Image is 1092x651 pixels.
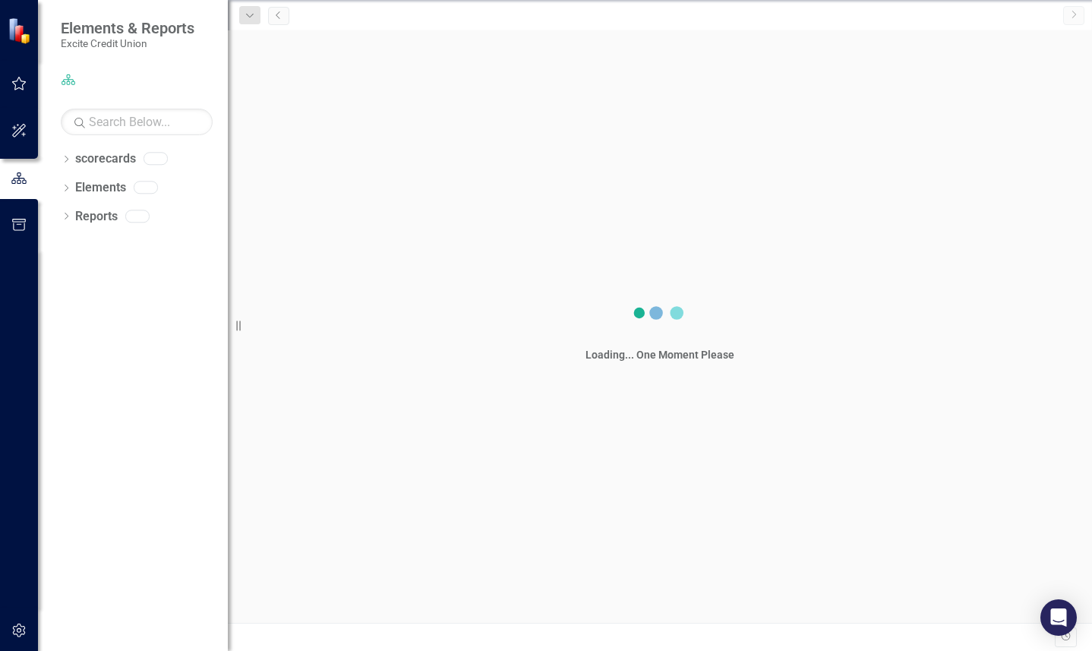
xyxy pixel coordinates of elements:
[61,19,194,37] span: Elements & Reports
[75,179,126,197] a: Elements
[8,17,34,43] img: ClearPoint Strategy
[61,109,213,135] input: Search Below...
[75,150,136,168] a: scorecards
[585,347,734,362] div: Loading... One Moment Please
[1040,599,1077,636] div: Open Intercom Messenger
[61,37,194,49] small: Excite Credit Union
[75,208,118,226] a: Reports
